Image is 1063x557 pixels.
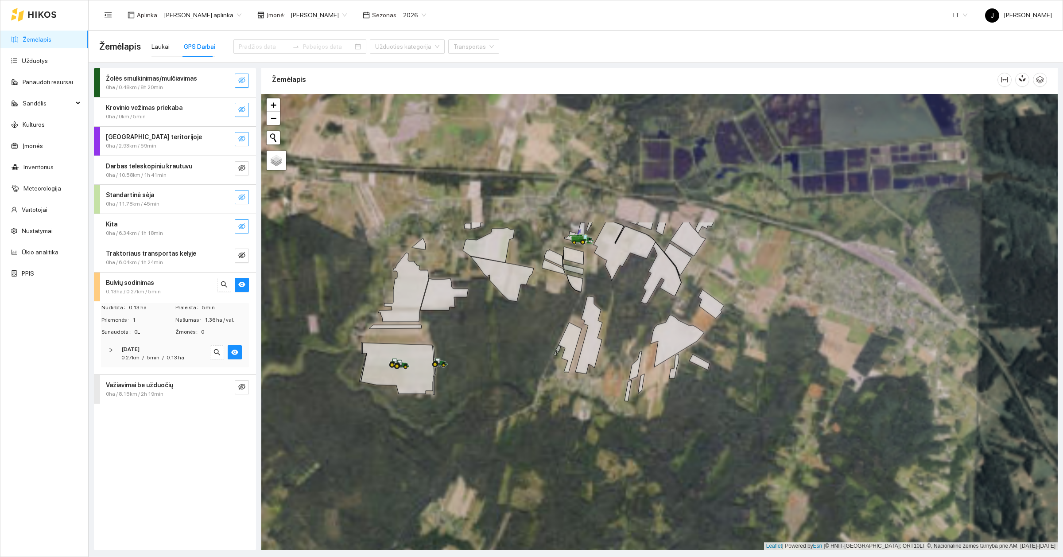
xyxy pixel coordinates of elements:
a: Esri [813,543,822,549]
span: eye-invisible [238,106,245,114]
div: [GEOGRAPHIC_DATA] teritorijoje0ha / 2.93km / 59mineye-invisible [94,127,256,156]
span: 0 [201,328,248,336]
button: column-width [997,73,1012,87]
button: eye-invisible [235,190,249,204]
span: 5min [202,304,248,312]
span: 0.27km [121,354,140,361]
a: Zoom in [267,98,280,112]
span: calendar [363,12,370,19]
span: Praleista [175,304,202,312]
div: Standartinė sėja0ha / 11.78km / 45mineye-invisible [94,185,256,214]
button: eye-invisible [235,249,249,263]
span: Nudirbta [101,304,129,312]
strong: Standartinė sėja [106,191,154,199]
button: search [217,278,231,292]
button: eye [235,278,249,292]
span: Sandėlis [23,94,73,112]
div: Darbas teleskopiniu krautuvu0ha / 10.58km / 1h 41mineye-invisible [94,156,256,185]
span: 0ha / 10.58km / 1h 41min [106,171,167,179]
span: 0ha / 0.48km / 8h 20min [106,83,163,92]
button: eye [228,345,242,359]
button: Initiate a new search [267,131,280,144]
span: + [271,99,276,110]
a: Užduotys [22,57,48,64]
a: Meteorologija [23,185,61,192]
span: 0.13ha / 0.27km / 5min [106,288,161,296]
span: menu-fold [104,11,112,19]
span: Žemėlapis [99,39,141,54]
strong: Darbas teleskopiniu krautuvu [106,163,192,170]
a: Ūkio analitika [22,249,58,256]
span: Sunaudota [101,328,134,336]
span: right [108,347,113,353]
div: [DATE]0.27km/5min/0.13 hasearcheye [101,340,249,367]
span: Aplinka : [137,10,159,20]
span: LT [953,8,967,22]
span: / [142,354,144,361]
button: eye-invisible [235,380,249,394]
span: [PERSON_NAME] [985,12,1052,19]
div: Kita0ha / 6.34km / 1h 18mineye-invisible [94,214,256,243]
span: Našumas [175,316,205,324]
span: layout [128,12,135,19]
input: Pabaigos data [303,42,353,51]
strong: [GEOGRAPHIC_DATA] teritorijoje [106,133,202,140]
div: Žolės smulkinimas/mulčiavimas0ha / 0.48km / 8h 20mineye-invisible [94,68,256,97]
div: Laukai [151,42,170,51]
a: Layers [267,151,286,170]
a: Vartotojai [22,206,47,213]
strong: Traktoriaus transportas kelyje [106,250,196,257]
span: Įmonė : [267,10,285,20]
span: − [271,113,276,124]
span: Žmonės [175,328,201,336]
button: eye-invisible [235,219,249,234]
a: Inventorius [23,164,54,171]
a: Kultūros [23,121,45,128]
strong: Krovinio vežimas priekaba [106,104,182,111]
span: Sezonas : [372,10,398,20]
strong: [DATE] [121,346,140,352]
div: Krovinio vežimas priekaba0ha / 0km / 5mineye-invisible [94,97,256,126]
a: Panaudoti resursai [23,78,73,86]
div: GPS Darbai [184,42,215,51]
span: search [213,349,221,357]
div: Važiavimai be užduočių0ha / 8.15km / 2h 19mineye-invisible [94,375,256,404]
span: eye [238,281,245,289]
span: / [162,354,164,361]
span: 0ha / 0km / 5min [106,113,146,121]
span: search [221,281,228,289]
strong: Važiavimai be užduočių [106,382,173,389]
strong: Kita [106,221,117,228]
strong: Žolės smulkinimas/mulčiavimas [106,75,197,82]
button: eye-invisible [235,74,249,88]
a: Leaflet [766,543,782,549]
span: eye-invisible [238,194,245,202]
span: eye-invisible [238,383,245,392]
div: Žemėlapis [272,67,997,92]
div: Traktoriaus transportas kelyje0ha / 6.04km / 1h 24mineye-invisible [94,243,256,272]
span: 0ha / 2.93km / 59min [106,142,156,150]
span: eye-invisible [238,164,245,173]
span: Jerzy Gvozdovicz aplinka [164,8,241,22]
a: Įmonės [23,142,43,149]
span: 1 [132,316,175,324]
span: eye-invisible [238,135,245,144]
span: 0ha / 6.34km / 1h 18min [106,229,163,238]
span: shop [257,12,264,19]
span: | [824,543,825,549]
button: search [210,345,224,359]
span: J [991,8,994,23]
button: eye-invisible [235,161,249,175]
span: 2026 [403,8,426,22]
span: eye-invisible [238,252,245,260]
button: eye-invisible [235,103,249,117]
div: Bulvių sodinimas0.13ha / 0.27km / 5minsearcheye [94,273,256,301]
span: eye-invisible [238,223,245,231]
span: Priemonės [101,316,132,324]
span: 0ha / 6.04km / 1h 24min [106,258,163,267]
span: to [292,43,299,50]
a: Zoom out [267,112,280,125]
input: Pradžios data [239,42,289,51]
span: eye-invisible [238,77,245,85]
span: Jerzy Gvozdovič [291,8,347,22]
